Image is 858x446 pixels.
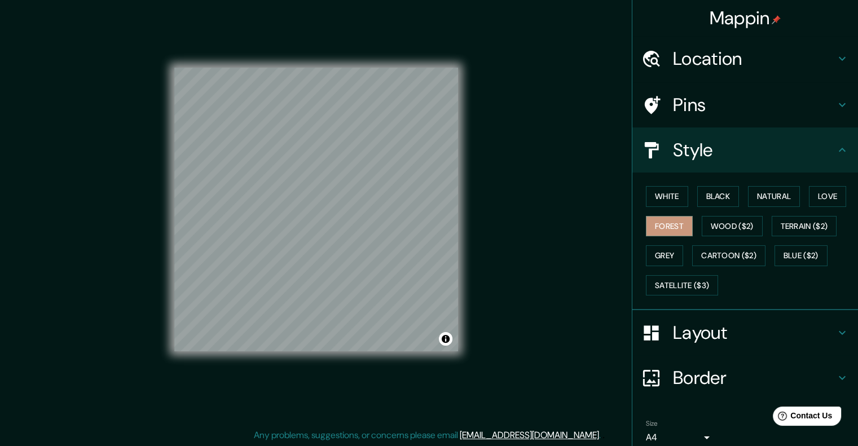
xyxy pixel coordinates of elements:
[772,216,837,237] button: Terrain ($2)
[646,275,718,296] button: Satellite ($3)
[254,429,601,442] p: Any problems, suggestions, or concerns please email .
[775,245,828,266] button: Blue ($2)
[174,68,458,351] canvas: Map
[460,429,599,441] a: [EMAIL_ADDRESS][DOMAIN_NAME]
[646,419,658,429] label: Size
[632,310,858,355] div: Layout
[710,7,781,29] h4: Mappin
[602,429,605,442] div: .
[601,429,602,442] div: .
[646,245,683,266] button: Grey
[697,186,740,207] button: Black
[632,82,858,127] div: Pins
[673,94,835,116] h4: Pins
[673,139,835,161] h4: Style
[439,332,452,346] button: Toggle attribution
[632,36,858,81] div: Location
[632,355,858,400] div: Border
[772,15,781,24] img: pin-icon.png
[646,186,688,207] button: White
[692,245,765,266] button: Cartoon ($2)
[646,216,693,237] button: Forest
[748,186,800,207] button: Natural
[673,321,835,344] h4: Layout
[632,127,858,173] div: Style
[809,186,846,207] button: Love
[673,366,835,389] h4: Border
[702,216,763,237] button: Wood ($2)
[758,402,846,434] iframe: Help widget launcher
[673,47,835,70] h4: Location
